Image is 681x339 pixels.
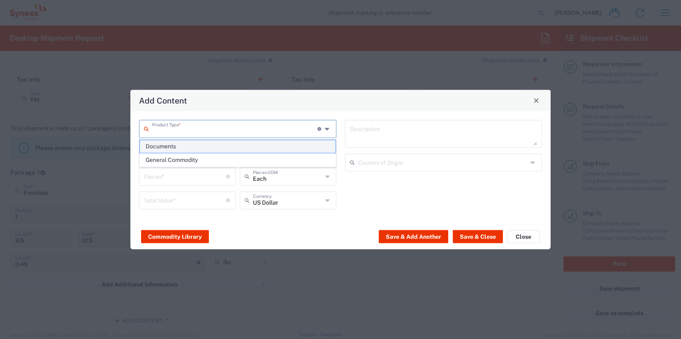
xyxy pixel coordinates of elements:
button: Close [530,95,542,106]
h4: Add Content [139,95,187,106]
span: General Commodity [140,154,336,166]
button: Close [507,230,540,243]
span: Documents [140,140,336,153]
button: Save & Add Another [379,230,448,243]
button: Commodity Library [141,230,209,243]
button: Save & Close [453,230,503,243]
